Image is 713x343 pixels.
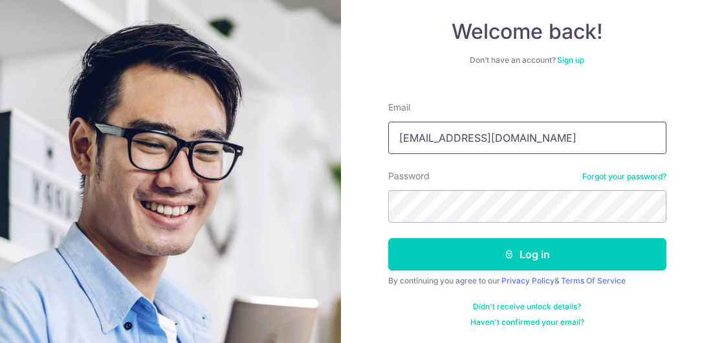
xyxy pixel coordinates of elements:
a: Terms Of Service [561,276,626,285]
button: Log in [388,238,666,271]
label: Email [388,101,410,114]
a: Haven't confirmed your email? [470,317,584,327]
div: By continuing you agree to our & [388,276,666,286]
label: Password [388,170,430,183]
div: Don’t have an account? [388,55,666,65]
a: Privacy Policy [501,276,554,285]
h4: Welcome back! [388,19,666,45]
input: Enter your Email [388,122,666,154]
a: Sign up [557,55,584,65]
a: Didn't receive unlock details? [473,302,581,312]
a: Forgot your password? [582,171,666,182]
